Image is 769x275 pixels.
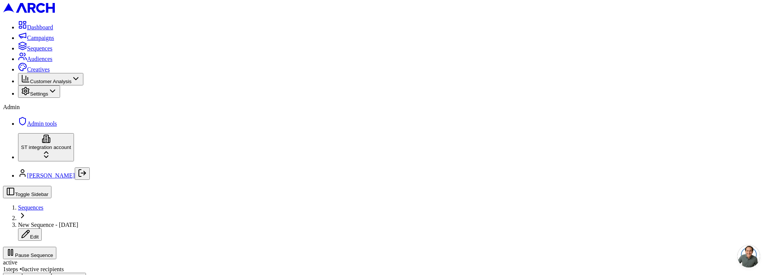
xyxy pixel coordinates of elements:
span: Toggle Sidebar [15,191,48,197]
a: [PERSON_NAME] [27,172,75,179]
button: Settings [18,85,60,98]
span: New Sequence - [DATE] [18,222,78,228]
span: Admin tools [27,120,57,127]
button: Edit [18,228,42,241]
nav: breadcrumb [3,204,766,241]
span: Creatives [27,66,50,73]
span: 1 steps • 0 active recipients [3,266,64,272]
a: Sequences [18,45,53,52]
a: Audiences [18,56,53,62]
span: Settings [30,91,48,97]
span: Customer Analysis [30,79,71,84]
span: Sequences [27,45,53,52]
button: Pause Sequence [3,247,56,259]
a: Admin tools [18,120,57,127]
span: Dashboard [27,24,53,30]
a: Sequences [18,204,44,211]
a: Dashboard [18,24,53,30]
button: ST integration account [18,133,74,161]
a: Campaigns [18,35,54,41]
a: Creatives [18,66,50,73]
span: Edit [30,234,39,240]
span: Audiences [27,56,53,62]
div: active [3,259,766,266]
button: Log out [75,167,90,180]
div: Admin [3,104,766,111]
span: Campaigns [27,35,54,41]
a: Open chat [737,245,760,267]
button: Customer Analysis [18,73,83,85]
span: ST integration account [21,144,71,150]
button: Toggle Sidebar [3,186,51,198]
